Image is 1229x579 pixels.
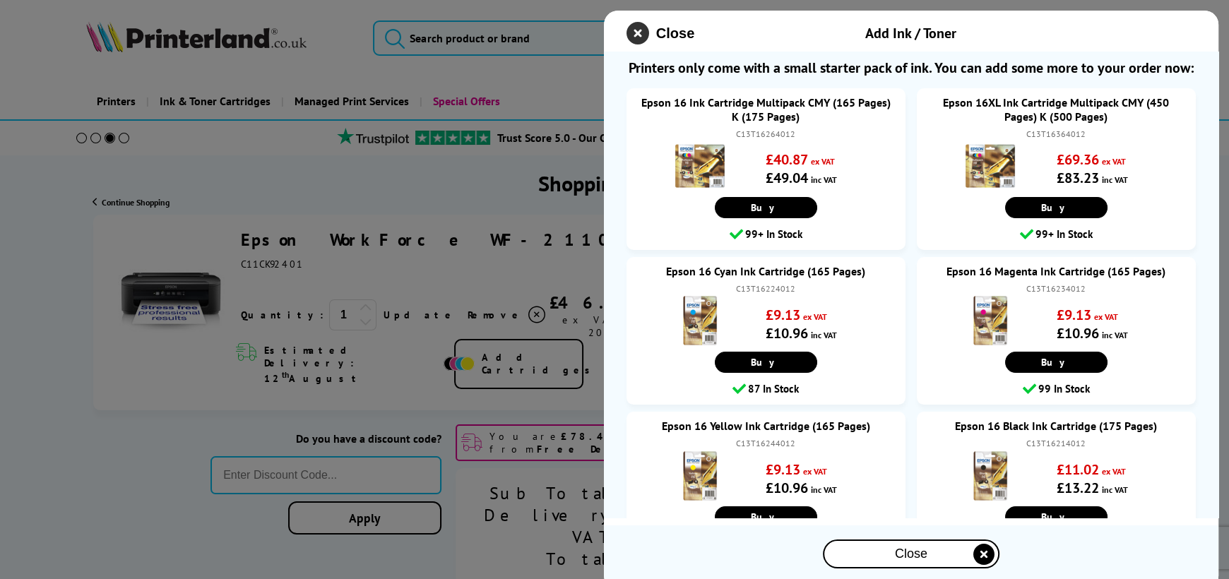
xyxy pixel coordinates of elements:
span: ex VAT [1102,156,1126,167]
a: Epson 16XL Ink Cartridge Multipack CMY (450 Pages) K (500 Pages) [931,95,1182,124]
span: ex VAT [811,156,835,167]
span: Close [895,547,927,561]
strong: £69.36 [1057,150,1099,169]
img: Epson 16 Cyan Ink Cartridge (165 Pages) [675,296,725,345]
span: inc VAT [811,330,837,340]
div: C13T16244012 [641,436,891,450]
a: Epson 16 Yellow Ink Cartridge (165 Pages) [641,419,891,433]
strong: £9.13 [1057,306,1091,324]
span: ex VAT [803,311,827,322]
span: Printers only come with a small starter pack of ink. You can add some more to your order now: [629,59,1194,77]
strong: £11.02 [1057,460,1099,479]
span: 99+ In Stock [1035,225,1093,244]
span: ex VAT [1102,466,1126,477]
div: C13T16234012 [931,282,1182,296]
div: C13T16364012 [931,127,1182,141]
div: C13T16224012 [641,282,891,296]
span: inc VAT [1102,330,1128,340]
img: Epson 16 Ink Cartridge Multipack CMY (165 Pages) K (175 Pages) [675,141,725,191]
a: Buy [1005,352,1108,373]
strong: £10.96 [766,324,808,342]
a: Buy [1005,197,1108,218]
span: Close [656,25,694,42]
span: 99+ In Stock [745,225,802,244]
span: ex VAT [1094,311,1118,322]
span: 99 In Stock [1038,380,1090,398]
a: Epson 16 Black Ink Cartridge (175 Pages) [931,419,1182,433]
a: Buy [715,506,817,527]
strong: £83.23 [1057,169,1099,187]
span: 87 In Stock [748,380,799,398]
span: inc VAT [1102,174,1128,185]
strong: £9.13 [766,460,800,479]
a: Epson 16 Magenta Ink Cartridge (165 Pages) [931,264,1182,278]
a: Epson 16 Ink Cartridge Multipack CMY (165 Pages) K (175 Pages) [641,95,891,124]
strong: £13.22 [1057,479,1099,497]
img: Epson 16 Black Ink Cartridge (175 Pages) [966,451,1015,501]
strong: £10.96 [1057,324,1099,342]
span: inc VAT [811,174,837,185]
div: C13T16264012 [641,127,891,141]
strong: £40.87 [766,150,808,169]
span: inc VAT [811,484,837,495]
span: inc VAT [1102,484,1128,495]
strong: £9.13 [766,306,800,324]
img: Epson 16 Yellow Ink Cartridge (165 Pages) [675,451,725,501]
a: Buy [715,352,817,373]
button: close modal [627,22,694,44]
a: Epson 16 Cyan Ink Cartridge (165 Pages) [641,264,891,278]
a: Buy [715,197,817,218]
div: C13T16214012 [931,436,1182,450]
strong: £49.04 [766,169,808,187]
div: Add Ink / Toner [740,24,1082,42]
a: Buy [1005,506,1108,527]
img: Epson 16XL Ink Cartridge Multipack CMY (450 Pages) K (500 Pages) [966,141,1015,191]
strong: £10.96 [766,479,808,497]
button: close modal [823,539,999,568]
span: ex VAT [803,466,827,477]
img: Epson 16 Magenta Ink Cartridge (165 Pages) [966,296,1015,345]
